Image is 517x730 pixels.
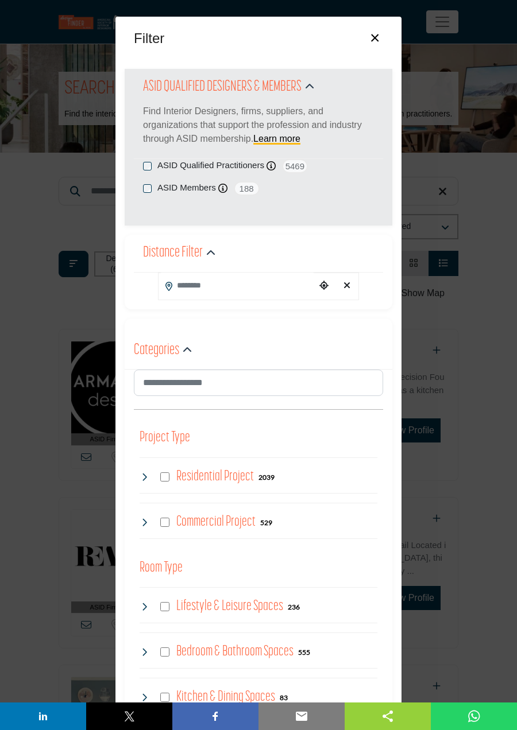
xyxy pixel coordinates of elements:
img: linkedin sharing button [36,709,50,723]
b: 236 [288,603,300,611]
h4: Kitchen & Dining Spaces: Kitchen & Dining Spaces [176,687,275,707]
div: 83 Results For Kitchen & Dining Spaces [280,692,288,702]
img: twitter sharing button [122,709,136,723]
span: 188 [234,181,260,196]
label: ASID Members [157,181,216,195]
b: 83 [280,694,288,702]
a: Learn more [253,134,300,143]
div: 2039 Results For Residential Project [258,472,275,482]
img: facebook sharing button [209,709,222,723]
h2: ASID QUALIFIED DESIGNERS & MEMBERS [143,77,302,98]
h4: Lifestyle & Leisure Spaces: Lifestyle & Leisure Spaces [176,596,283,616]
div: Clear search location [338,274,356,298]
input: Select Commercial Project checkbox [160,518,169,527]
img: whatsapp sharing button [467,709,481,723]
p: Find Interior Designers, firms, suppliers, and organizations that support the profession and indu... [143,104,374,146]
input: ASID Qualified Practitioners checkbox [143,162,152,170]
h4: Commercial Project: Involve the design, construction, or renovation of spaces used for business p... [176,512,256,532]
div: 555 Results For Bedroom & Bathroom Spaces [298,647,310,657]
b: 2039 [258,473,275,482]
span: 5469 [282,159,308,173]
div: 236 Results For Lifestyle & Leisure Spaces [288,601,300,612]
button: × [366,26,383,48]
input: Search Category [134,370,383,396]
b: 529 [260,519,272,527]
input: Select Kitchen & Dining Spaces checkbox [160,693,169,702]
img: sharethis sharing button [381,709,395,723]
input: Select Lifestyle & Leisure Spaces checkbox [160,602,169,611]
label: ASID Qualified Practitioners [157,159,264,172]
h2: Categories [134,340,179,361]
button: Project Type [140,427,190,449]
input: Select Residential Project checkbox [160,472,169,482]
input: ASID Members checkbox [143,184,152,193]
b: 555 [298,649,310,657]
h5: Filter [134,28,164,49]
img: email sharing button [295,709,308,723]
input: Select Bedroom & Bathroom Spaces checkbox [160,647,169,657]
h2: Distance Filter [143,243,203,263]
div: Choose your current location [316,274,333,298]
div: 529 Results For Commercial Project [260,517,272,527]
button: Room Type [140,557,183,579]
input: Search Location [159,273,316,298]
h4: Residential Project: Types of projects range from simple residential renovations to highly comple... [176,467,254,487]
h4: Bedroom & Bathroom Spaces: Bedroom & Bathroom Spaces [176,642,294,662]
